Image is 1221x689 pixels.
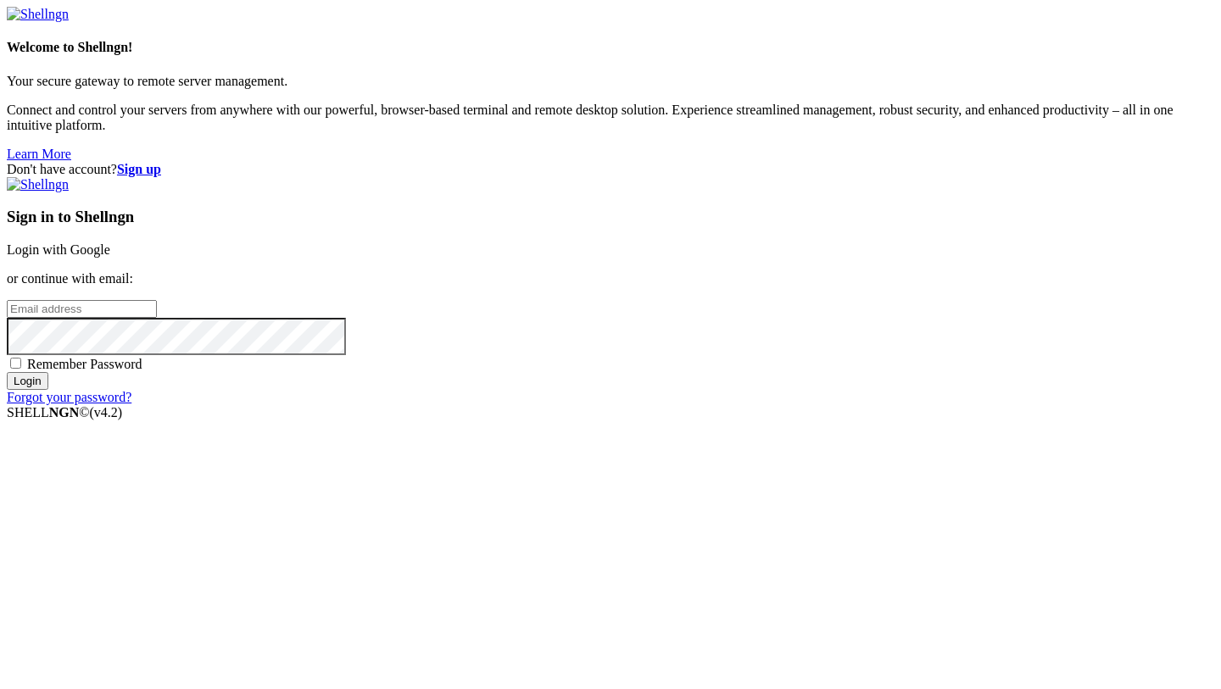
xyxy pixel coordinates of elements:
[7,147,71,161] a: Learn More
[7,7,69,22] img: Shellngn
[7,103,1214,133] p: Connect and control your servers from anywhere with our powerful, browser-based terminal and remo...
[7,242,110,257] a: Login with Google
[7,300,157,318] input: Email address
[7,405,122,420] span: SHELL ©
[117,162,161,176] a: Sign up
[7,271,1214,286] p: or continue with email:
[90,405,123,420] span: 4.2.0
[10,358,21,369] input: Remember Password
[7,208,1214,226] h3: Sign in to Shellngn
[7,40,1214,55] h4: Welcome to Shellngn!
[27,357,142,371] span: Remember Password
[7,372,48,390] input: Login
[7,74,1214,89] p: Your secure gateway to remote server management.
[7,177,69,192] img: Shellngn
[7,390,131,404] a: Forgot your password?
[7,162,1214,177] div: Don't have account?
[49,405,80,420] b: NGN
